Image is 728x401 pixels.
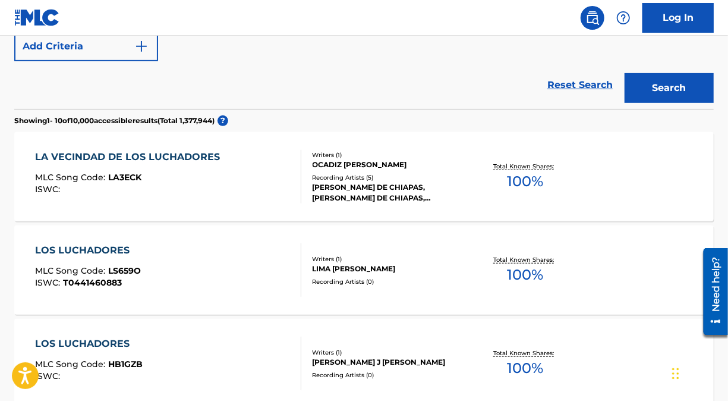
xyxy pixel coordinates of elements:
[313,173,468,182] div: Recording Artists ( 5 )
[507,264,543,286] span: 100 %
[585,11,600,25] img: search
[313,348,468,357] div: Writers ( 1 )
[63,277,122,288] span: T0441460883
[642,3,714,33] a: Log In
[35,337,143,351] div: LOS LUCHADORES
[108,265,141,276] span: LS659O
[35,150,226,164] div: LA VECINDAD DE LOS LUCHADORES
[695,244,728,340] iframe: Resource Center
[35,265,108,276] span: MLC Song Code :
[313,357,468,368] div: [PERSON_NAME] J [PERSON_NAME]
[507,358,543,379] span: 100 %
[313,159,468,170] div: OCADIZ [PERSON_NAME]
[313,182,468,203] div: [PERSON_NAME] DE CHIAPAS, [PERSON_NAME] DE CHIAPAS, [PERSON_NAME] DE CHIAPAS, [PERSON_NAME] DE [G...
[108,172,141,183] span: LA3ECK
[218,115,228,126] span: ?
[313,371,468,380] div: Recording Artists ( 0 )
[581,6,604,30] a: Public Search
[541,72,619,98] a: Reset Search
[313,151,468,159] div: Writers ( 1 )
[493,162,557,171] p: Total Known Shares:
[35,172,108,183] span: MLC Song Code :
[14,32,158,61] button: Add Criteria
[625,73,714,103] button: Search
[14,225,714,315] a: LOS LUCHADORESMLC Song Code:LS659OISWC:T0441460883Writers (1)LIMA [PERSON_NAME]Recording Artists ...
[134,39,149,54] img: 9d2ae6d4665cec9f34b9.svg
[108,359,143,369] span: HB1GZB
[35,359,108,369] span: MLC Song Code :
[35,277,63,288] span: ISWC :
[313,255,468,264] div: Writers ( 1 )
[313,277,468,286] div: Recording Artists ( 0 )
[35,243,141,258] div: LOS LUCHADORES
[14,9,60,26] img: MLC Logo
[35,371,63,381] span: ISWC :
[669,344,728,401] iframe: Chat Widget
[493,255,557,264] p: Total Known Shares:
[493,349,557,358] p: Total Known Shares:
[612,6,635,30] div: Help
[35,184,63,195] span: ISWC :
[507,171,543,192] span: 100 %
[313,264,468,274] div: LIMA [PERSON_NAME]
[616,11,631,25] img: help
[14,132,714,221] a: LA VECINDAD DE LOS LUCHADORESMLC Song Code:LA3ECKISWC:Writers (1)OCADIZ [PERSON_NAME]Recording Ar...
[14,115,215,126] p: Showing 1 - 10 of 10,000 accessible results (Total 1,377,944 )
[672,356,679,391] div: Drag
